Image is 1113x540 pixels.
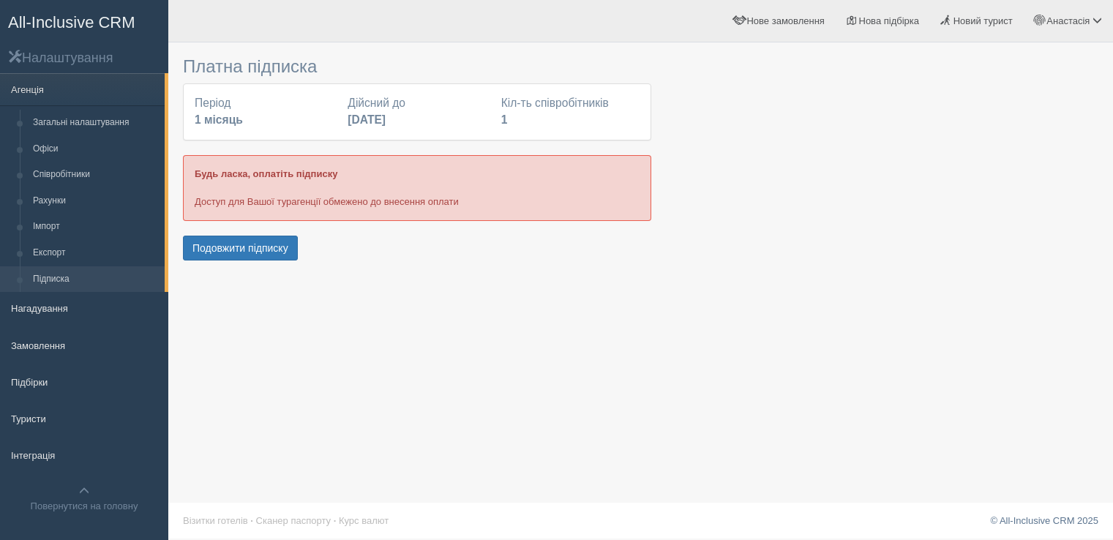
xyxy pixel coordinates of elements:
a: Курс валют [339,515,389,526]
span: Анастасія [1046,15,1090,26]
div: Дійсний до [340,95,493,129]
b: Будь ласка, оплатіть підписку [195,168,337,179]
a: Сканер паспорту [256,515,331,526]
span: · [334,515,337,526]
span: · [250,515,253,526]
a: Загальні налаштування [26,110,165,136]
div: Період [187,95,340,129]
a: Імпорт [26,214,165,240]
b: 1 місяць [195,113,243,126]
b: [DATE] [348,113,386,126]
a: Експорт [26,240,165,266]
a: Візитки готелів [183,515,248,526]
a: Підписка [26,266,165,293]
div: Кіл-ть співробітників [494,95,647,129]
button: Подовжити підписку [183,236,298,260]
span: Нове замовлення [746,15,824,26]
span: Нова підбірка [859,15,920,26]
a: Офіси [26,136,165,162]
a: © All-Inclusive CRM 2025 [990,515,1098,526]
b: 1 [501,113,508,126]
div: Доступ для Вашої турагенції обмежено до внесення оплати [183,155,651,220]
h3: Платна підписка [183,57,651,76]
a: Рахунки [26,188,165,214]
a: Співробітники [26,162,165,188]
a: All-Inclusive CRM [1,1,168,41]
span: All-Inclusive CRM [8,13,135,31]
span: Новий турист [953,15,1013,26]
